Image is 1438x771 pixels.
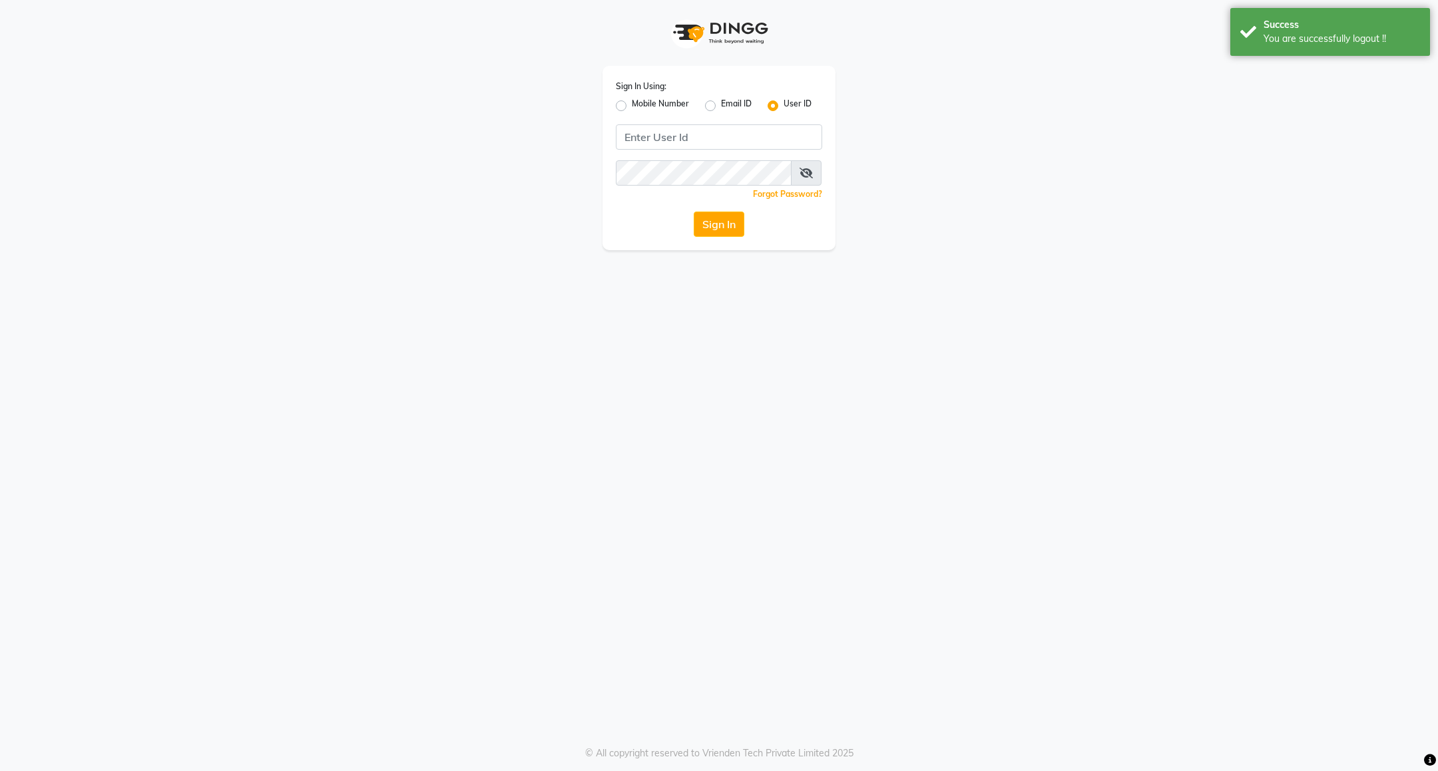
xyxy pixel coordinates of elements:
[616,160,792,186] input: Username
[1264,32,1420,46] div: You are successfully logout !!
[1264,18,1420,32] div: Success
[616,124,822,150] input: Username
[666,13,772,53] img: logo1.svg
[632,98,689,114] label: Mobile Number
[753,189,822,199] a: Forgot Password?
[616,80,666,92] label: Sign In Using:
[694,212,744,237] button: Sign In
[784,98,812,114] label: User ID
[721,98,752,114] label: Email ID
